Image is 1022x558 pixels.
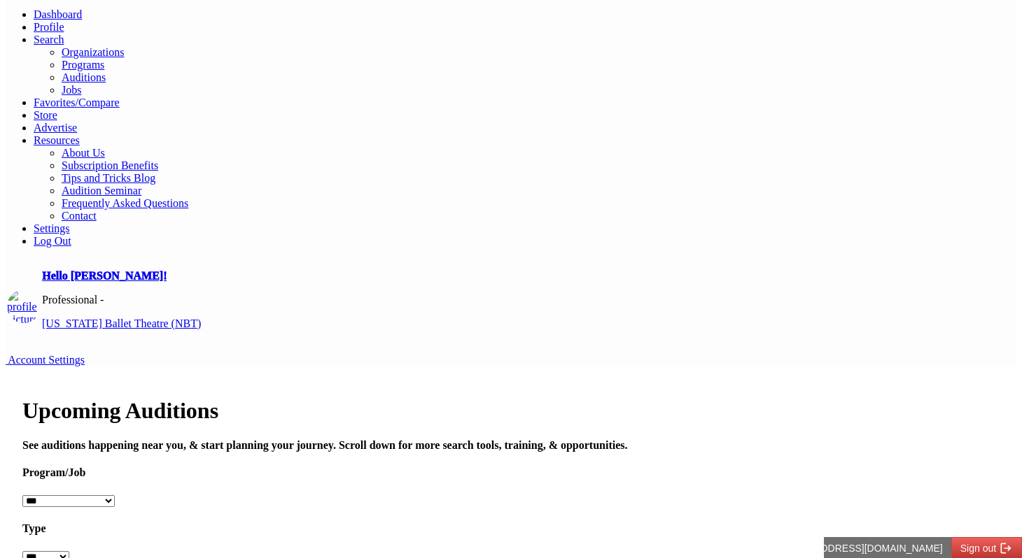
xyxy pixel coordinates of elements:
[42,317,201,329] a: [US_STATE] Ballet Theatre (NBT)
[8,354,85,366] span: Account Settings
[34,222,70,234] a: Settings
[136,6,172,17] span: Sign out
[62,210,97,222] a: Contact
[34,8,82,20] a: Dashboard
[62,59,104,71] a: Programs
[62,84,81,96] a: Jobs
[34,109,57,121] a: Store
[42,294,97,306] span: Professional
[22,466,1000,479] h4: Program/Job
[34,122,77,134] a: Advertise
[62,147,105,159] a: About Us
[62,172,155,184] a: Tips and Tricks Blog
[34,96,120,108] a: Favorites/Compare
[34,21,64,33] a: Profile
[7,289,41,326] img: profile picture
[22,398,1000,424] h1: Upcoming Auditions
[62,159,158,171] a: Subscription Benefits
[6,354,85,366] a: Account Settings
[62,197,188,209] a: Frequently Asked Questions
[62,46,124,58] a: Organizations
[34,235,71,247] a: Log Out
[62,71,106,83] a: Auditions
[22,522,1000,535] h4: Type
[34,147,1016,222] ul: Resources
[42,270,167,282] a: Hello [PERSON_NAME]!
[34,34,64,45] a: Search
[100,294,104,306] span: -
[62,185,141,196] a: Audition Seminar
[34,46,1016,96] ul: Resources
[22,439,1000,452] h4: See auditions happening near you, & start planning your journey. Scroll down for more search tool...
[34,134,80,146] a: Resources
